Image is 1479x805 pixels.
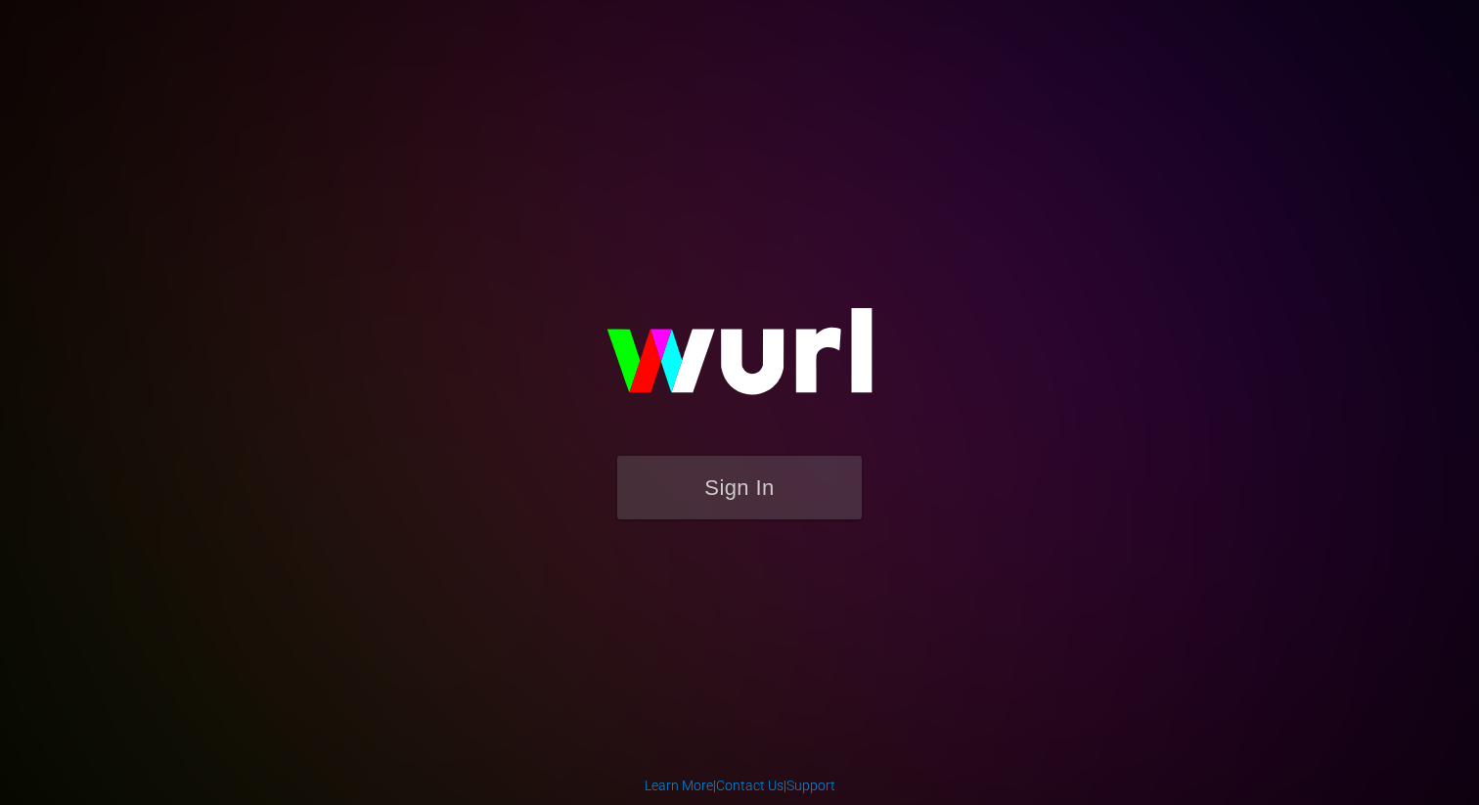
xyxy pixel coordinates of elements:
[786,778,835,793] a: Support
[645,776,835,795] div: | |
[617,456,862,519] button: Sign In
[716,778,784,793] a: Contact Us
[645,778,713,793] a: Learn More
[544,266,935,456] img: wurl-logo-on-black-223613ac3d8ba8fe6dc639794a292ebdb59501304c7dfd60c99c58986ef67473.svg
